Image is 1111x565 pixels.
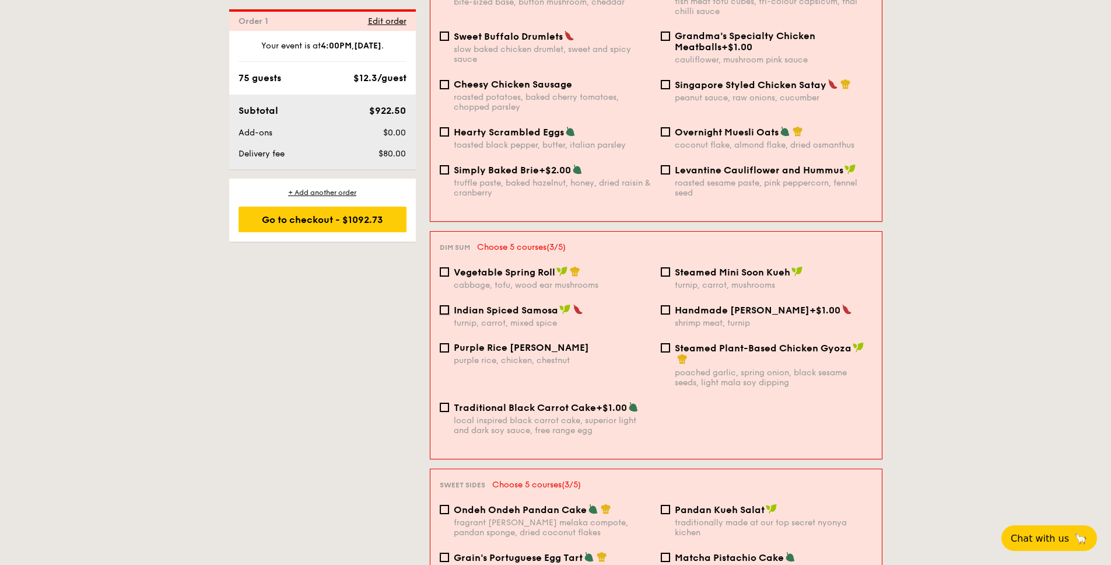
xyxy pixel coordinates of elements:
div: truffle paste, baked hazelnut, honey, dried raisin & cranberry [454,178,651,198]
img: icon-vegetarian.fe4039eb.svg [584,552,594,562]
input: Grandma's Specialty Chicken Meatballs+$1.00cauliflower, mushroom pink sauce [661,32,670,41]
span: Simply Baked Brie [454,165,539,176]
img: icon-vegan.f8ff3823.svg [844,164,856,175]
span: +$2.00 [539,165,571,176]
div: 75 guests [239,71,281,85]
input: Grain's Portuguese Egg Tartoriginal Grain egg custard – secret recipe [440,553,449,562]
span: Sweet sides [440,481,485,489]
span: 🦙 [1074,532,1088,545]
input: Steamed Plant-Based Chicken Gyozapoached garlic, spring onion, black sesame seeds, light mala soy... [661,343,670,353]
span: Purple Rice [PERSON_NAME] [454,342,589,353]
span: $0.00 [383,128,406,138]
span: $80.00 [378,149,406,159]
span: Ondeh Ondeh Pandan Cake [454,504,587,515]
div: Go to checkout - $1092.73 [239,207,406,232]
img: icon-vegan.f8ff3823.svg [556,266,568,277]
img: icon-chef-hat.a58ddaea.svg [677,354,688,364]
span: Grain's Portuguese Egg Tart [454,552,583,563]
span: Dim sum [440,243,470,252]
span: Subtotal [239,105,278,116]
span: (3/5) [562,480,581,490]
span: Pandan Kueh Salat [675,504,765,515]
img: icon-vegetarian.fe4039eb.svg [628,402,639,412]
span: Chat with us [1011,533,1069,544]
span: Traditional Black Carrot Cake [454,402,596,413]
input: Purple Rice [PERSON_NAME]purple rice, chicken, chestnut [440,343,449,353]
input: Pandan Kueh Salattraditionally made at our top secret nyonya kichen [661,505,670,514]
span: Add-ons [239,128,272,138]
strong: [DATE] [354,41,381,51]
div: + Add another order [239,188,406,197]
img: icon-vegetarian.fe4039eb.svg [780,126,790,137]
input: Vegetable Spring Rollcabbage, tofu, wood ear mushrooms [440,267,449,277]
input: Traditional Black Carrot Cake+$1.00local inspired black carrot cake, superior light and dark soy ... [440,403,449,412]
span: Delivery fee [239,149,285,159]
span: Handmade [PERSON_NAME] [675,305,809,316]
img: icon-chef-hat.a58ddaea.svg [597,552,607,562]
input: Singapore Styled Chicken Sataypeanut sauce, raw onions, cucumber [661,80,670,89]
div: toasted black pepper, butter, italian parsley [454,140,651,150]
div: turnip, carrot, mushrooms [675,280,872,290]
img: icon-vegetarian.fe4039eb.svg [785,552,795,562]
span: Vegetable Spring Roll [454,267,555,278]
div: slow baked chicken drumlet, sweet and spicy sauce [454,44,651,64]
span: Singapore Styled Chicken Satay [675,79,826,90]
span: Order 1 [239,16,273,26]
span: Choose 5 courses [492,480,581,490]
img: icon-spicy.37a8142b.svg [564,30,574,41]
img: icon-chef-hat.a58ddaea.svg [570,266,580,277]
input: Levantine Cauliflower and Hummusroasted sesame paste, pink peppercorn, fennel seed [661,165,670,175]
span: $922.50 [369,105,406,116]
img: icon-vegan.f8ff3823.svg [559,304,571,315]
span: Sweet Buffalo Drumlets [454,31,563,42]
img: icon-chef-hat.a58ddaea.svg [793,126,803,137]
img: icon-spicy.37a8142b.svg [842,304,852,315]
span: +$1.00 [721,41,752,53]
div: coconut flake, almond flake, dried osmanthus [675,140,872,150]
div: traditionally made at our top secret nyonya kichen [675,518,872,538]
div: purple rice, chicken, chestnut [454,355,651,365]
strong: 4:00PM [321,41,352,51]
img: icon-vegan.f8ff3823.svg [766,504,777,514]
button: Chat with us🦙 [1001,525,1097,551]
input: Sweet Buffalo Drumletsslow baked chicken drumlet, sweet and spicy sauce [440,32,449,41]
img: icon-vegan.f8ff3823.svg [853,342,864,353]
img: icon-spicy.37a8142b.svg [573,304,583,315]
span: Levantine Cauliflower and Hummus [675,165,843,176]
input: Simply Baked Brie+$2.00truffle paste, baked hazelnut, honey, dried raisin & cranberry [440,165,449,175]
input: Hearty Scrambled Eggstoasted black pepper, butter, italian parsley [440,127,449,137]
input: Ondeh Ondeh Pandan Cakefragrant [PERSON_NAME] melaka compote, pandan sponge, dried coconut flakes [440,505,449,514]
input: Handmade [PERSON_NAME]+$1.00shrimp meat, turnip [661,305,670,315]
span: (3/5) [546,242,566,252]
div: cauliflower, mushroom pink sauce [675,55,872,65]
span: Hearty Scrambled Eggs [454,127,564,138]
img: icon-chef-hat.a58ddaea.svg [601,504,611,514]
img: icon-vegan.f8ff3823.svg [791,266,803,277]
div: peanut sauce, raw onions, cucumber [675,93,872,103]
span: Matcha Pistachio Cake [675,552,784,563]
img: icon-chef-hat.a58ddaea.svg [840,79,851,89]
span: Indian Spiced Samosa [454,305,558,316]
input: Matcha Pistachio Cakepremium matcha powder, pistachio puree, vanilla bean sponge [661,553,670,562]
img: icon-vegetarian.fe4039eb.svg [572,164,583,175]
span: Overnight Muesli Oats [675,127,779,138]
span: +$1.00 [596,402,627,413]
div: poached garlic, spring onion, black sesame seeds, light mala soy dipping [675,368,872,388]
input: Cheesy Chicken Sausageroasted potatoes, baked cherry tomatoes, chopped parsley [440,80,449,89]
div: $12.3/guest [353,71,406,85]
div: roasted sesame paste, pink peppercorn, fennel seed [675,178,872,198]
span: Steamed Plant-Based Chicken Gyoza [675,343,851,354]
span: Choose 5 courses [477,242,566,252]
img: icon-vegetarian.fe4039eb.svg [588,504,598,514]
span: Grandma's Specialty Chicken Meatballs [675,30,815,53]
div: turnip, carrot, mixed spice [454,318,651,328]
div: roasted potatoes, baked cherry tomatoes, chopped parsley [454,92,651,112]
div: fragrant [PERSON_NAME] melaka compote, pandan sponge, dried coconut flakes [454,518,651,538]
span: +$1.00 [809,305,840,316]
span: Edit order [368,16,406,26]
div: local inspired black carrot cake, superior light and dark soy sauce, free range egg [454,416,651,435]
div: cabbage, tofu, wood ear mushrooms [454,280,651,290]
input: Steamed Mini Soon Kuehturnip, carrot, mushrooms [661,267,670,277]
span: Cheesy Chicken Sausage [454,79,572,90]
input: Overnight Muesli Oatscoconut flake, almond flake, dried osmanthus [661,127,670,137]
